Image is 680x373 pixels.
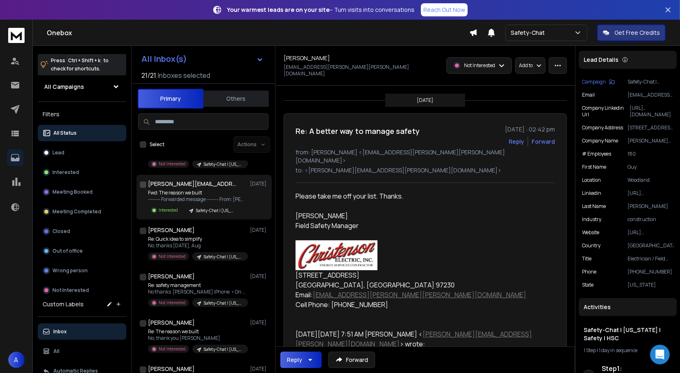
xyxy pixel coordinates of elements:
[52,228,70,235] p: Closed
[582,164,606,170] p: First Name
[250,181,268,187] p: [DATE]
[38,79,126,95] button: All Campaigns
[204,161,243,167] p: Safety-Chat | [US_STATE]
[582,79,615,85] button: Campaign
[582,203,606,210] p: Last Name
[47,28,469,38] h1: Onebox
[38,109,126,120] h3: Filters
[38,243,126,259] button: Out of office
[328,352,375,368] button: Forward
[148,272,195,280] h1: [PERSON_NAME]
[204,254,243,260] p: Safety-Chat | [US_STATE]
[628,255,673,262] p: Electrician / Field Safety Manager
[628,229,673,236] p: [URL][PERSON_NAME][DOMAIN_NAME]
[148,236,246,242] p: Re: Quick idea to simplify
[423,6,465,14] p: Reach Out Now
[52,149,64,156] p: Lead
[148,180,238,188] h1: [PERSON_NAME][EMAIL_ADDRESS][PERSON_NAME][DOMAIN_NAME] +1
[38,203,126,220] button: Meeting Completed
[582,105,630,118] p: Company Linkedin Url
[296,280,535,290] div: [GEOGRAPHIC_DATA], [GEOGRAPHIC_DATA] 97230
[582,79,606,85] p: Campaign
[296,290,535,300] div: Email:
[159,253,186,260] p: Not Interested
[204,300,243,306] p: Safety-Chat | [US_STATE]
[148,289,246,295] p: No thanks [PERSON_NAME] iPhone > On Aug
[630,105,673,118] p: [URL][DOMAIN_NAME][PERSON_NAME]
[148,319,195,327] h1: [PERSON_NAME]
[52,169,79,176] p: Interested
[38,282,126,298] button: Not Interested
[579,298,677,316] div: Activities
[196,208,235,214] p: Safety-Chat | [US_STATE]
[53,130,77,136] p: All Status
[650,345,670,364] div: Open Intercom Messenger
[628,79,673,85] p: Safety-Chat | [US_STATE] | Safety | HSC
[417,97,433,104] p: [DATE]
[296,191,535,310] div: Please take me off your list. Thanks.
[148,328,246,335] p: Re: The reason we built
[141,70,156,80] span: 21 / 21
[296,148,555,165] p: from: [PERSON_NAME] <[EMAIL_ADDRESS][PERSON_NAME][PERSON_NAME][DOMAIN_NAME]>
[628,138,673,144] p: [PERSON_NAME] Electric
[582,255,591,262] p: title
[52,189,93,195] p: Meeting Booked
[148,226,195,234] h1: [PERSON_NAME]
[582,138,618,144] p: Company Name
[532,138,555,146] div: Forward
[227,6,414,14] p: – Turn visits into conversations
[599,347,637,354] span: 1 day in sequence
[287,356,302,364] div: Reply
[628,151,673,157] p: 180
[159,300,186,306] p: Not Interested
[44,83,84,91] h1: All Campaigns
[52,208,101,215] p: Meeting Completed
[52,248,83,254] p: Out of office
[227,6,330,14] strong: Your warmest leads are on your site
[250,273,268,280] p: [DATE]
[148,282,246,289] p: Re: safety management
[582,282,594,288] p: State
[158,70,210,80] h3: Inboxes selected
[464,62,495,69] p: Not Interested
[150,141,164,148] label: Select
[584,347,672,354] div: |
[148,190,246,196] p: Fwd: The reason we built
[38,262,126,279] button: Wrong person
[38,164,126,181] button: Interested
[628,242,673,249] p: [GEOGRAPHIC_DATA]
[141,55,187,63] h1: All Inbox(s)
[296,166,555,174] p: to: <[PERSON_NAME][EMAIL_ADDRESS][PERSON_NAME][DOMAIN_NAME]>
[43,300,84,308] h3: Custom Labels
[148,242,246,249] p: No, thanks [DATE], Aug
[8,28,25,43] img: logo
[38,184,126,200] button: Meeting Booked
[628,282,673,288] p: [US_STATE]
[511,29,548,37] p: Safety-Chat
[584,56,619,64] p: Lead Details
[597,25,666,41] button: Get Free Credits
[280,352,322,368] button: Reply
[159,346,186,352] p: Not Interested
[296,211,535,221] div: [PERSON_NAME]
[284,64,423,77] p: [EMAIL_ADDRESS][PERSON_NAME][PERSON_NAME][DOMAIN_NAME]
[52,287,89,294] p: Not Interested
[582,92,595,98] p: Email
[582,229,599,236] p: website
[421,3,468,16] a: Reach Out Now
[250,227,268,233] p: [DATE]
[148,335,246,341] p: No, thank you [PERSON_NAME]
[38,125,126,141] button: All Status
[628,164,673,170] p: Guy
[582,269,596,275] p: Phone
[505,125,555,133] p: [DATE] : 02:42 pm
[148,365,195,373] h1: [PERSON_NAME]
[584,347,596,354] span: 1 Step
[628,216,673,223] p: construction
[628,92,673,98] p: [EMAIL_ADDRESS][PERSON_NAME][PERSON_NAME][DOMAIN_NAME]
[296,300,535,310] div: Cell Phone: [PHONE_NUMBER]
[313,290,526,299] a: [EMAIL_ADDRESS][PERSON_NAME][PERSON_NAME][DOMAIN_NAME]
[8,352,25,368] button: A
[38,223,126,240] button: Closed
[38,145,126,161] button: Lead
